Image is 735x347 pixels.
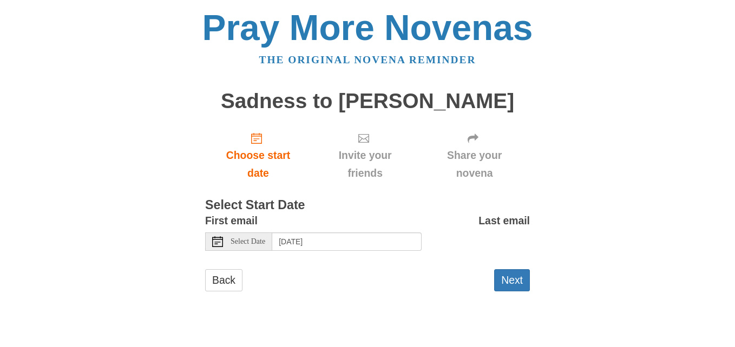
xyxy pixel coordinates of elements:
span: Share your novena [430,146,519,182]
label: Last email [478,212,530,230]
div: Click "Next" to confirm your start date first. [311,123,419,188]
a: The original novena reminder [259,54,476,65]
h3: Select Start Date [205,198,530,212]
span: Select Date [231,238,265,245]
button: Next [494,269,530,291]
a: Choose start date [205,123,311,188]
a: Back [205,269,242,291]
a: Pray More Novenas [202,8,533,48]
div: Click "Next" to confirm your start date first. [419,123,530,188]
label: First email [205,212,258,230]
span: Invite your friends [322,146,408,182]
span: Choose start date [216,146,300,182]
h1: Sadness to [PERSON_NAME] [205,90,530,113]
